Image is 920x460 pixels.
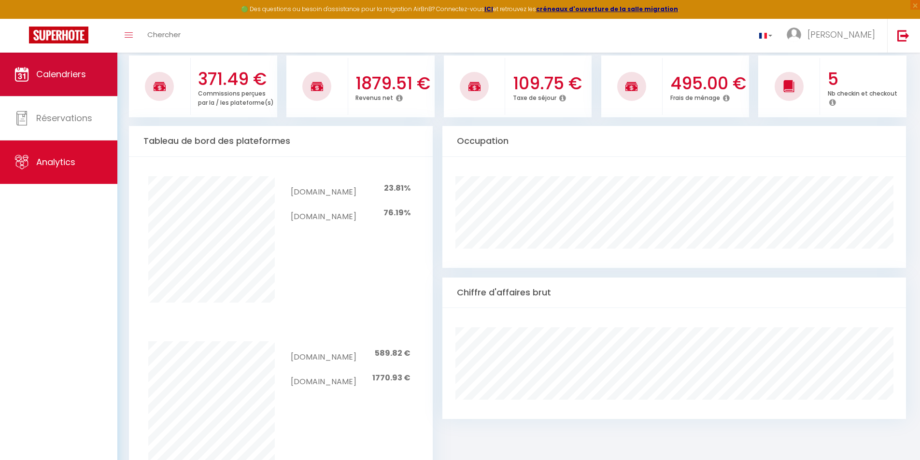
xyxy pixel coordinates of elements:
span: Réservations [36,112,92,124]
h3: 5 [828,69,905,89]
span: Chercher [147,29,181,40]
a: créneaux d'ouverture de la salle migration [536,5,678,13]
span: [PERSON_NAME] [807,28,875,41]
div: Chiffre d'affaires brut [442,278,906,308]
p: Taxe de séjour [513,92,556,102]
p: Nb checkin et checkout [828,87,897,98]
span: 76.19% [383,207,410,218]
a: Chercher [140,19,188,53]
p: Commissions perçues par la / les plateforme(s) [198,87,274,107]
span: Calendriers [36,68,86,80]
span: 23.81% [384,182,410,194]
img: logout [897,29,909,42]
h3: 371.49 € [198,69,275,89]
img: Super Booking [29,27,88,43]
div: Tableau de bord des plateformes [129,126,433,156]
span: 1770.93 € [372,372,410,383]
a: ICI [484,5,493,13]
h3: 1879.51 € [355,73,432,94]
p: Frais de ménage [670,92,720,102]
span: 589.82 € [375,348,410,359]
td: [DOMAIN_NAME] [291,200,356,225]
a: ... [PERSON_NAME] [779,19,887,53]
td: [DOMAIN_NAME] [291,365,356,390]
button: Ouvrir le widget de chat LiveChat [8,4,37,33]
h3: 109.75 € [513,73,590,94]
span: Analytics [36,156,75,168]
div: Occupation [442,126,906,156]
h3: 495.00 € [670,73,747,94]
td: [DOMAIN_NAME] [291,341,356,366]
p: Revenus net [355,92,393,102]
img: ... [787,28,801,42]
td: [DOMAIN_NAME] [291,176,356,201]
